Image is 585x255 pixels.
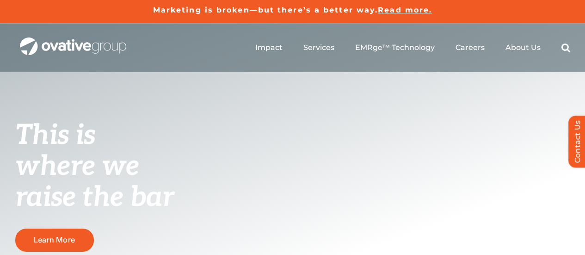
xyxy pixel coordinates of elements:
[15,150,174,214] span: where we raise the bar
[303,43,334,52] a: Services
[15,229,94,251] a: Learn More
[505,43,541,52] a: About Us
[561,43,570,52] a: Search
[355,43,435,52] a: EMRge™ Technology
[153,6,378,14] a: Marketing is broken—but there’s a better way.
[456,43,485,52] a: Careers
[255,33,570,62] nav: Menu
[255,43,283,52] a: Impact
[20,37,126,45] a: OG_Full_horizontal_WHT
[378,6,432,14] a: Read more.
[34,235,75,244] span: Learn More
[15,119,96,152] span: This is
